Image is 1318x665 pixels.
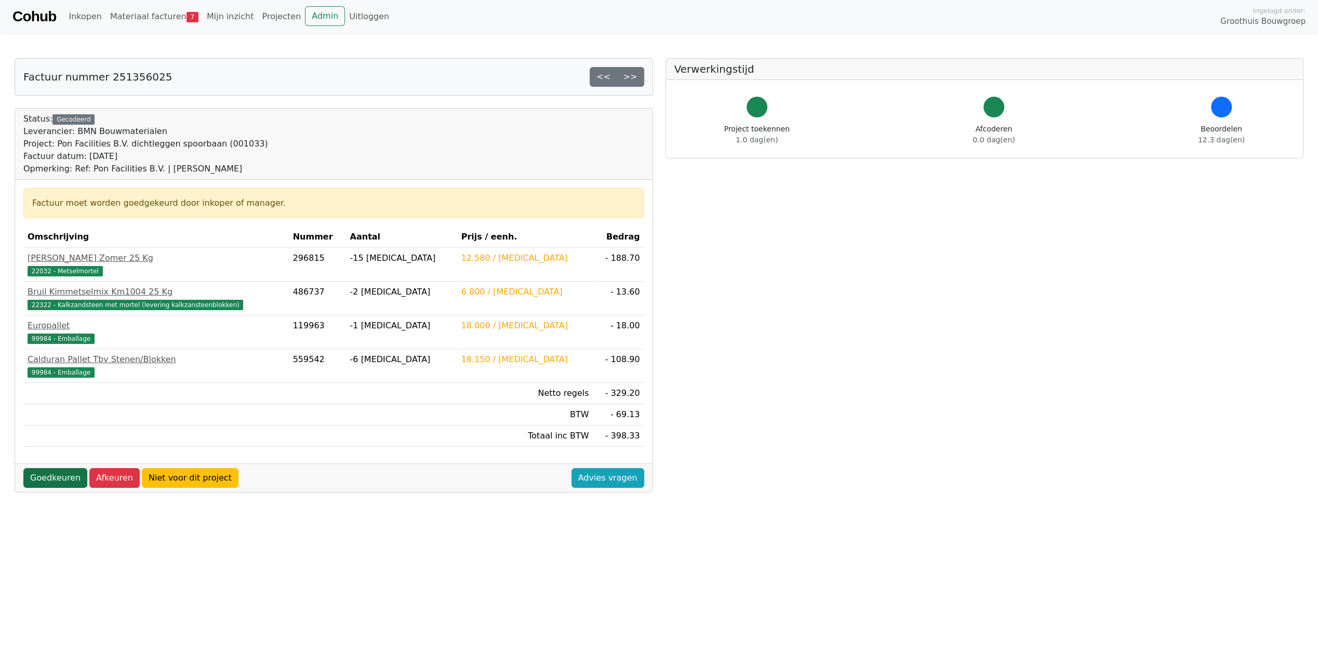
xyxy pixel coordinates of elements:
[593,227,644,248] th: Bedrag
[350,353,453,366] div: -6 [MEDICAL_DATA]
[28,286,285,311] a: Bruil Kimmetselmix Km1004 25 Kg22322 - Kalkzandsteen met mortel (levering kalkzansteenblokken)
[1253,6,1306,16] span: Ingelogd onder:
[23,125,268,138] div: Leverancier: BMN Bouwmaterialen
[23,468,87,488] a: Goedkeuren
[28,367,95,378] span: 99984 - Emballage
[89,468,140,488] a: Afkeuren
[457,404,593,425] td: BTW
[973,136,1015,144] span: 0.0 dag(en)
[28,353,285,378] a: Calduran Pallet Tbv Stenen/Blokken99984 - Emballage
[350,286,453,298] div: -2 [MEDICAL_DATA]
[258,6,305,27] a: Projecten
[142,468,238,488] a: Niet voor dit project
[28,252,285,264] div: [PERSON_NAME] Zomer 25 Kg
[23,138,268,150] div: Project: Pon Facilities B.V. dichtleggen spoorbaan (001033)
[23,227,289,248] th: Omschrijving
[12,4,56,29] a: Cohub
[461,252,589,264] div: 12.580 / [MEDICAL_DATA]
[350,252,453,264] div: -15 [MEDICAL_DATA]
[346,227,457,248] th: Aantal
[23,113,268,175] div: Status:
[28,320,285,344] a: Europallet99984 - Emballage
[1198,136,1245,144] span: 12.3 dag(en)
[457,227,593,248] th: Prijs / eenh.
[461,320,589,332] div: 18.000 / [MEDICAL_DATA]
[289,227,346,248] th: Nummer
[457,425,593,447] td: Totaal inc BTW
[736,136,778,144] span: 1.0 dag(en)
[203,6,258,27] a: Mijn inzicht
[593,282,644,315] td: - 13.60
[289,282,346,315] td: 486737
[64,6,105,27] a: Inkopen
[28,252,285,277] a: [PERSON_NAME] Zomer 25 Kg22032 - Metselmortel
[28,334,95,344] span: 99984 - Emballage
[457,383,593,404] td: Netto regels
[28,286,285,298] div: Bruil Kimmetselmix Km1004 25 Kg
[571,468,644,488] a: Advies vragen
[617,67,644,87] a: >>
[28,320,285,332] div: Europallet
[593,248,644,282] td: - 188.70
[187,12,198,22] span: 7
[345,6,393,27] a: Uitloggen
[593,349,644,383] td: - 108.90
[593,383,644,404] td: - 329.20
[593,425,644,447] td: - 398.33
[28,266,103,276] span: 22032 - Metselmortel
[461,353,589,366] div: 18.150 / [MEDICAL_DATA]
[23,71,172,83] h5: Factuur nummer 251356025
[23,163,268,175] div: Opmerking: Ref: Pon Facilities B.V. | [PERSON_NAME]
[461,286,589,298] div: 6.800 / [MEDICAL_DATA]
[590,67,617,87] a: <<
[593,404,644,425] td: - 69.13
[32,197,635,209] div: Factuur moet worden goedgekeurd door inkoper of manager.
[305,6,345,26] a: Admin
[289,315,346,349] td: 119963
[724,124,790,145] div: Project toekennen
[674,63,1295,75] h5: Verwerkingstijd
[1220,16,1306,28] span: Groothuis Bouwgroep
[28,300,243,310] span: 22322 - Kalkzandsteen met mortel (levering kalkzansteenblokken)
[593,315,644,349] td: - 18.00
[23,150,268,163] div: Factuur datum: [DATE]
[289,349,346,383] td: 559542
[1198,124,1245,145] div: Beoordelen
[289,248,346,282] td: 296815
[106,6,203,27] a: Materiaal facturen7
[52,114,95,125] div: Gecodeerd
[350,320,453,332] div: -1 [MEDICAL_DATA]
[28,353,285,366] div: Calduran Pallet Tbv Stenen/Blokken
[973,124,1015,145] div: Afcoderen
